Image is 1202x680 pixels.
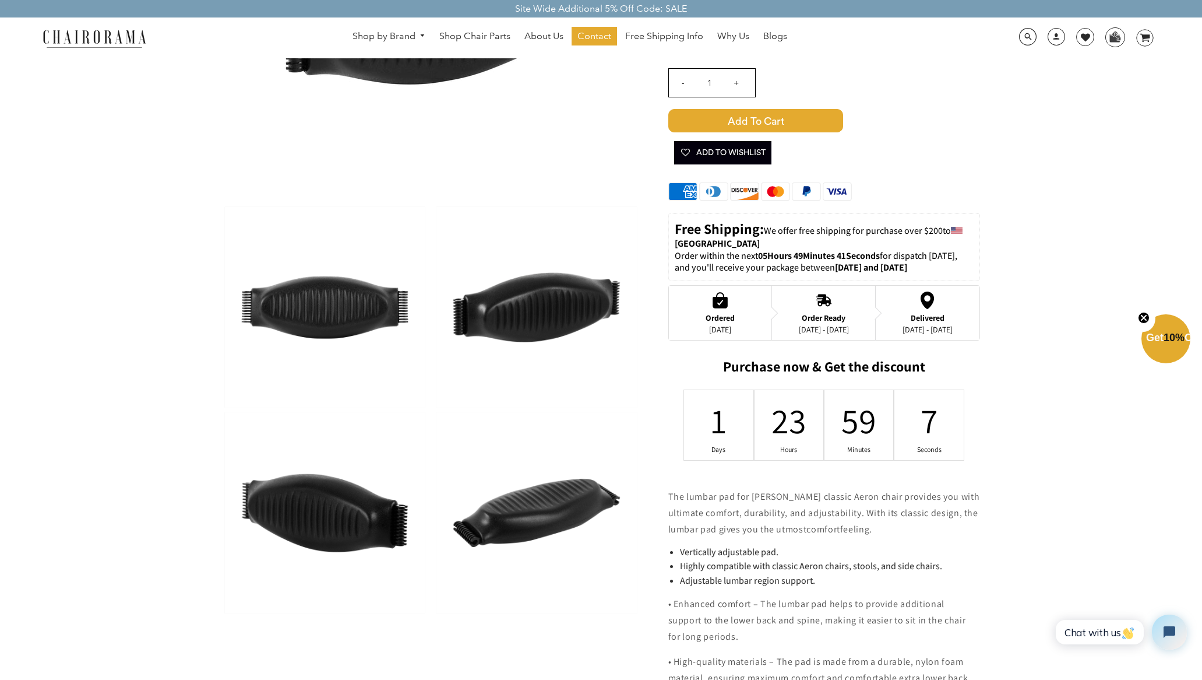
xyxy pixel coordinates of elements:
[1141,316,1190,364] div: Get10%OffClose teaser
[757,27,793,45] a: Blogs
[680,546,778,558] span: Vertically adjustable pad.
[806,523,840,535] span: comfort
[764,225,943,237] span: We offer free shipping for purchase over $200
[519,27,569,45] a: About Us
[706,325,735,334] div: [DATE]
[781,445,796,454] div: Hours
[668,490,980,535] span: The lumbar pad for [PERSON_NAME] classic Aeron chair provides you with ultimate comfort, durabili...
[347,27,432,45] a: Shop by Brand
[225,207,425,408] img: Lumbar Pad for Herman Miller Classic Aeron Chair- Size B - chairorama
[922,445,937,454] div: Seconds
[799,313,849,323] div: Order Ready
[840,523,872,535] span: feeling.
[722,69,750,97] input: +
[1043,605,1197,660] iframe: Tidio Chat
[851,445,866,454] div: Minutes
[668,598,966,643] span: • Enhanced comfort – The lumbar pad helps to provide additional support to the lower back and spi...
[711,445,727,454] div: Days
[202,27,937,48] nav: DesktopNavigation
[669,69,697,97] input: -
[675,220,974,250] p: to
[903,325,953,334] div: [DATE] - [DATE]
[763,30,787,43] span: Blogs
[711,27,755,45] a: Why Us
[922,398,937,443] div: 7
[1164,332,1185,343] span: 10%
[436,207,636,408] img: Lumbar Pad for Herman Miller Classic Aeron Chair- Size B - chairorama
[851,398,866,443] div: 59
[1106,28,1124,45] img: WhatsApp_Image_2024-07-12_at_16.23.01.webp
[706,313,735,323] div: Ordered
[436,412,636,613] img: Lumbar Pad for Herman Miller Classic Aeron Chair- Size B - chairorama
[668,358,980,381] h2: Purchase now & Get the discount
[675,250,974,275] p: Order within the next for dispatch [DATE], and you'll receive your package between
[680,141,766,164] span: Add To Wishlist
[625,30,703,43] span: Free Shipping Info
[1146,332,1200,343] span: Get Off
[619,27,709,45] a: Free Shipping Info
[668,109,980,132] button: Add to Cart
[717,30,749,43] span: Why Us
[572,27,617,45] a: Contact
[674,141,771,164] button: Add To Wishlist
[225,412,425,613] img: Lumbar Pad for Herman Miller Classic Aeron Chair- Size B - chairorama
[799,325,849,334] div: [DATE] - [DATE]
[781,398,796,443] div: 23
[1132,305,1155,332] button: Close teaser
[439,30,510,43] span: Shop Chair Parts
[668,109,843,132] span: Add to Cart
[903,313,953,323] div: Delivered
[675,219,764,238] strong: Free Shipping:
[835,261,907,274] strong: [DATE] and [DATE]
[758,250,880,262] span: 05Hours 49Minutes 41Seconds
[680,560,942,572] span: Highly compatible with classic Aeron chairs, stools, and side chairs.
[524,30,563,43] span: About Us
[675,237,760,250] strong: [GEOGRAPHIC_DATA]
[433,27,516,45] a: Shop Chair Parts
[36,28,153,48] img: chairorama
[711,398,727,443] div: 1
[577,30,611,43] span: Contact
[680,574,815,587] span: Adjustable lumbar region support.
